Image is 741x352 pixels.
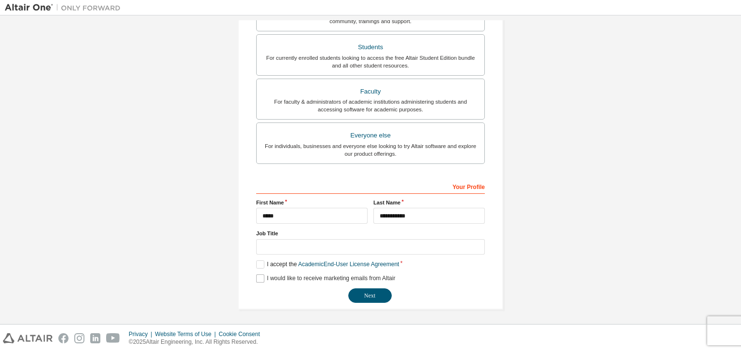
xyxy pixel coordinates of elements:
[155,330,219,338] div: Website Terms of Use
[262,85,479,98] div: Faculty
[58,333,69,343] img: facebook.svg
[106,333,120,343] img: youtube.svg
[129,338,266,346] p: © 2025 Altair Engineering, Inc. All Rights Reserved.
[74,333,84,343] img: instagram.svg
[262,129,479,142] div: Everyone else
[262,98,479,113] div: For faculty & administrators of academic institutions administering students and accessing softwa...
[348,288,392,303] button: Next
[262,41,479,54] div: Students
[262,54,479,69] div: For currently enrolled students looking to access the free Altair Student Edition bundle and all ...
[219,330,265,338] div: Cookie Consent
[262,142,479,158] div: For individuals, businesses and everyone else looking to try Altair software and explore our prod...
[5,3,125,13] img: Altair One
[298,261,399,268] a: Academic End-User License Agreement
[90,333,100,343] img: linkedin.svg
[129,330,155,338] div: Privacy
[256,260,399,269] label: I accept the
[256,199,368,206] label: First Name
[256,178,485,194] div: Your Profile
[256,230,485,237] label: Job Title
[373,199,485,206] label: Last Name
[3,333,53,343] img: altair_logo.svg
[256,274,395,283] label: I would like to receive marketing emails from Altair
